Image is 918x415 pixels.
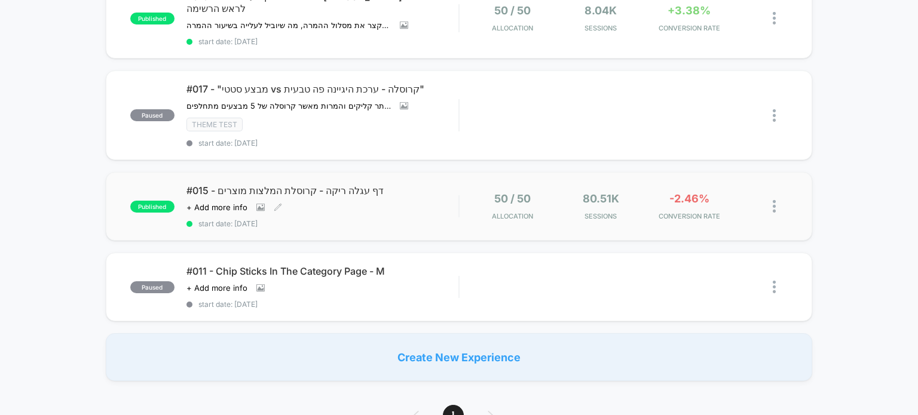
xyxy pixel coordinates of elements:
img: close [773,281,776,293]
img: close [773,200,776,213]
img: close [773,12,776,24]
span: ההשערה שלנו: אנו משערים כי העברת פילטר המחיר (טווח מחירים) לראש רשימת הסינון, תפשט את תהליך הסינו... [186,20,391,30]
span: #015 - דף עגלה ריקה - קרוסלת המלצות מוצרים [186,185,459,196]
span: published [130,201,175,213]
span: start date: [DATE] [186,139,459,147]
span: השערה שלנו: הצגת מבצע יחיד סטטי של "ערכת היגיינה פה טבעית ב-170 ש"ח" תניב יותר קליקים והמרות מאשר... [186,101,391,110]
span: paused [130,281,175,293]
span: paused [130,109,175,121]
span: Sessions [559,212,642,220]
span: -2.46% [669,192,709,205]
span: CONVERSION RATE [648,24,730,32]
span: Allocation [492,212,533,220]
span: Allocation [492,24,533,32]
span: #017 - "מבצע סטטי vs קרוסלה - ערכת היגיינה פה טבעית" [186,83,459,95]
span: +3.38% [668,4,711,17]
span: start date: [DATE] [186,300,459,309]
span: CONVERSION RATE [648,212,730,220]
span: Sessions [559,24,642,32]
span: + Add more info [186,202,247,212]
span: + Add more info [186,283,247,293]
span: 50 / 50 [494,4,531,17]
span: start date: [DATE] [186,37,459,46]
span: 50 / 50 [494,192,531,205]
span: Theme Test [186,118,243,131]
span: 80.51k [583,192,619,205]
div: Create New Experience [106,333,813,381]
img: close [773,109,776,122]
span: start date: [DATE] [186,219,459,228]
span: #011 - Chip Sticks In The Category Page - M [186,265,459,277]
span: 8.04k [585,4,617,17]
span: published [130,13,175,24]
